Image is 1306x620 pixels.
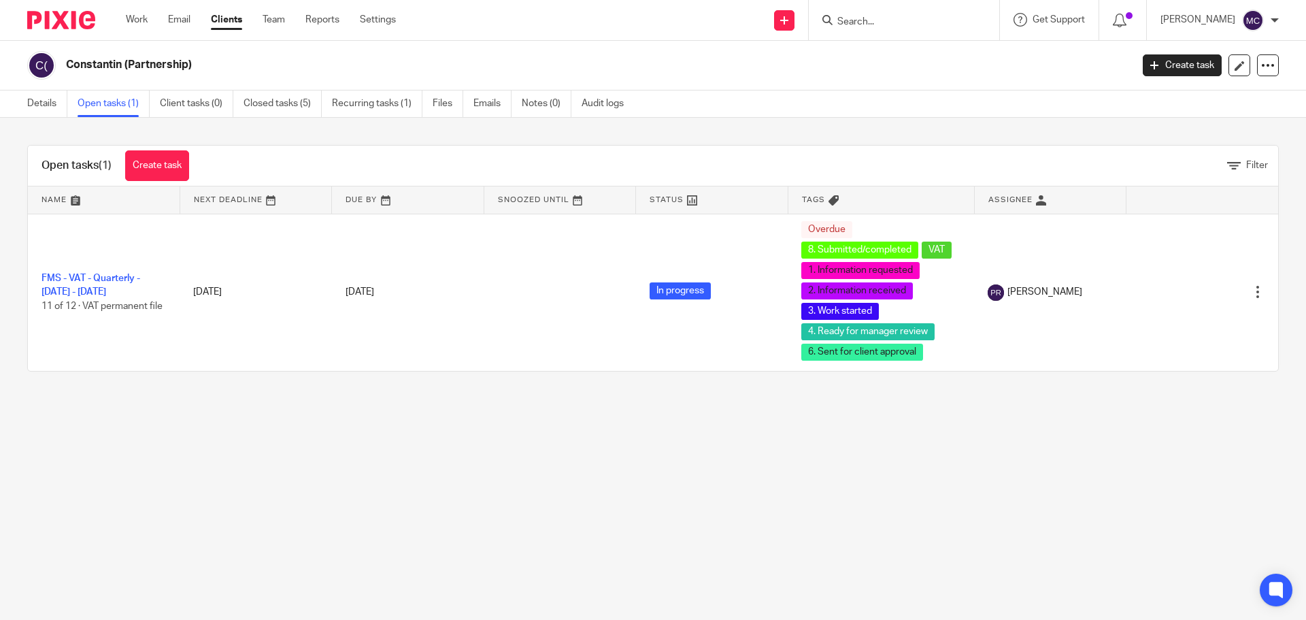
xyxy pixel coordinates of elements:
img: svg%3E [27,51,56,80]
img: svg%3E [988,284,1004,301]
span: 4. Ready for manager review [801,323,935,340]
span: Filter [1246,161,1268,170]
a: Team [263,13,285,27]
input: Search [836,16,958,29]
a: Files [433,91,463,117]
img: Pixie [27,11,95,29]
a: Client tasks (0) [160,91,233,117]
span: 11 of 12 · VAT permanent file [41,301,163,311]
span: 8. Submitted/completed [801,242,918,259]
a: Create task [125,150,189,181]
a: Create task [1143,54,1222,76]
h1: Open tasks [41,159,112,173]
a: Open tasks (1) [78,91,150,117]
a: FMS - VAT - Quarterly - [DATE] - [DATE] [41,274,140,297]
span: Overdue [801,221,852,238]
a: Audit logs [582,91,634,117]
img: svg%3E [1242,10,1264,31]
span: Tags [802,196,825,203]
span: 6. Sent for client approval [801,344,923,361]
h2: Constantin (Partnership) [66,58,911,72]
a: Recurring tasks (1) [332,91,422,117]
a: Work [126,13,148,27]
a: Email [168,13,190,27]
span: [DATE] [346,287,374,297]
span: Snoozed Until [498,196,569,203]
span: Status [650,196,684,203]
a: Clients [211,13,242,27]
span: VAT [922,242,952,259]
span: In progress [650,282,711,299]
a: Notes (0) [522,91,571,117]
a: Closed tasks (5) [244,91,322,117]
span: (1) [99,160,112,171]
a: Details [27,91,67,117]
p: [PERSON_NAME] [1160,13,1235,27]
td: [DATE] [180,214,331,371]
a: Emails [473,91,512,117]
span: 1. Information requested [801,262,920,279]
a: Reports [305,13,339,27]
span: 3. Work started [801,303,879,320]
span: 2. Information received [801,282,913,299]
a: Settings [360,13,396,27]
span: [PERSON_NAME] [1007,285,1082,299]
span: Get Support [1033,15,1085,25]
